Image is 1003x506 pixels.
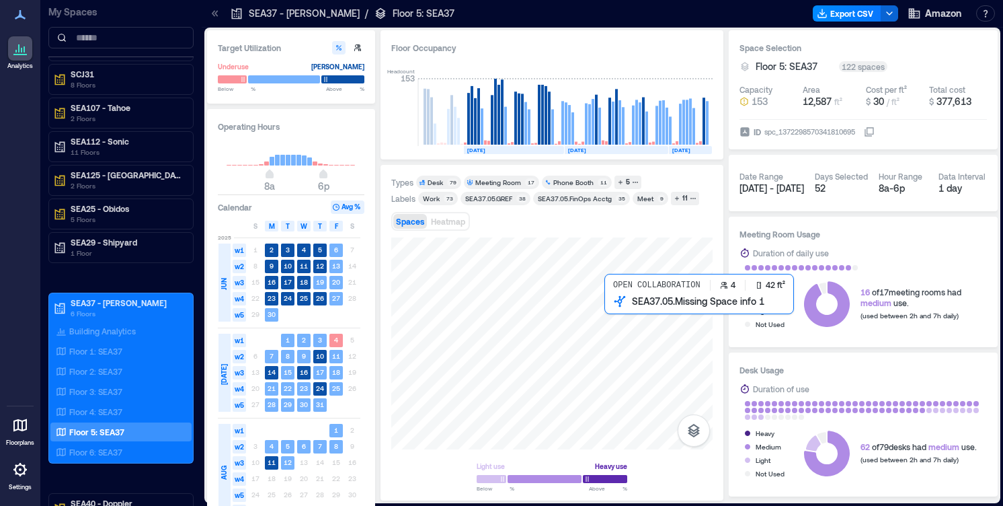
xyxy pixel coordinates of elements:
p: 6 Floors [71,308,184,319]
p: SEA25 - Obidos [71,203,184,214]
span: w5 [233,398,246,412]
span: Below % [477,484,514,493]
text: 7 [318,442,322,450]
text: 14 [268,368,276,376]
h3: Space Selection [739,41,987,55]
text: 17 [284,278,292,286]
text: 2 [302,336,306,344]
span: S [350,221,354,231]
text: 28 [268,400,276,408]
div: 5 [624,176,632,188]
text: 1 [334,426,338,434]
div: 38 [516,194,528,203]
a: Floorplans [2,409,38,451]
text: 4 [302,246,306,254]
p: Floor 5: SEA37 [393,7,454,20]
button: Heatmap [428,214,468,229]
text: 16 [300,368,308,376]
p: / [365,7,368,20]
text: 5 [318,246,322,254]
span: w5 [233,489,246,502]
text: 20 [332,278,340,286]
text: 3 [318,336,322,344]
text: 3 [286,246,290,254]
span: Amazon [925,7,961,20]
span: ID [754,125,761,139]
div: Light [756,454,770,467]
text: 1 [286,336,290,344]
span: w1 [233,424,246,437]
button: 11 [671,192,699,205]
text: 11 [268,458,276,466]
span: w3 [233,456,246,470]
text: 25 [300,294,308,302]
p: Analytics [7,62,33,70]
span: w4 [233,382,246,396]
p: 8 Floors [71,79,184,90]
p: Floor 1: SEA37 [69,346,122,357]
p: SCJ31 [71,69,184,79]
div: Capacity [739,84,772,95]
div: 52 [815,182,868,195]
span: Above % [326,85,364,93]
p: Floor 6: SEA37 [69,447,122,458]
h3: Desk Usage [739,363,987,377]
div: SEA37.05.GREF [465,194,512,203]
span: 62 [860,442,870,451]
span: Heatmap [431,217,465,226]
span: S [253,221,257,231]
div: Duration of daily use [753,246,829,260]
div: Data Interval [938,171,986,182]
span: JUN [218,278,229,290]
h3: Calendar [218,201,252,214]
span: w3 [233,366,246,379]
span: T [318,221,322,231]
span: 30 [873,96,884,107]
button: Spaces [393,214,427,229]
span: medium [928,442,959,451]
span: 12,587 [803,96,832,107]
div: 35 [616,194,627,203]
span: w2 [233,440,246,454]
span: w1 [233,244,246,257]
div: Date Range [739,171,783,182]
button: Amazon [904,3,965,24]
p: SEA37 - [PERSON_NAME] [249,7,360,20]
div: 122 spaces [839,61,887,72]
h3: Meeting Room Usage [739,227,987,241]
text: 18 [300,278,308,286]
a: Analytics [3,32,37,74]
span: Floor 5: SEA37 [756,60,817,73]
span: / ft² [887,97,899,106]
button: IDspc_1372298570341810695 [864,126,875,137]
span: ft² [834,97,842,106]
p: My Spaces [48,5,194,19]
text: 30 [268,310,276,318]
div: Work [423,194,440,203]
text: 8 [334,442,338,450]
div: 9 [657,194,666,203]
text: 12 [316,262,324,270]
div: Medium [756,291,781,304]
div: 17 [525,178,536,186]
div: Not Used [756,318,785,331]
text: 7 [270,352,274,360]
p: SEA125 - [GEOGRAPHIC_DATA] [71,170,184,180]
p: Building Analytics [69,326,136,336]
div: Medium [756,440,781,454]
div: spc_1372298570341810695 [763,125,856,139]
p: Floor 2: SEA37 [69,366,122,377]
div: 1 day [938,182,988,195]
button: Floor 5: SEA37 [756,60,834,73]
text: 21 [268,384,276,392]
text: 9 [302,352,306,360]
div: Not Used [756,467,785,480]
text: 6 [334,246,338,254]
div: Floor Occupancy [391,41,713,55]
div: Meeting Room [475,178,521,187]
div: Hour Range [879,171,922,182]
text: 25 [332,384,340,392]
span: $ [929,97,934,106]
text: 27 [332,294,340,302]
h3: Operating Hours [218,120,364,133]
